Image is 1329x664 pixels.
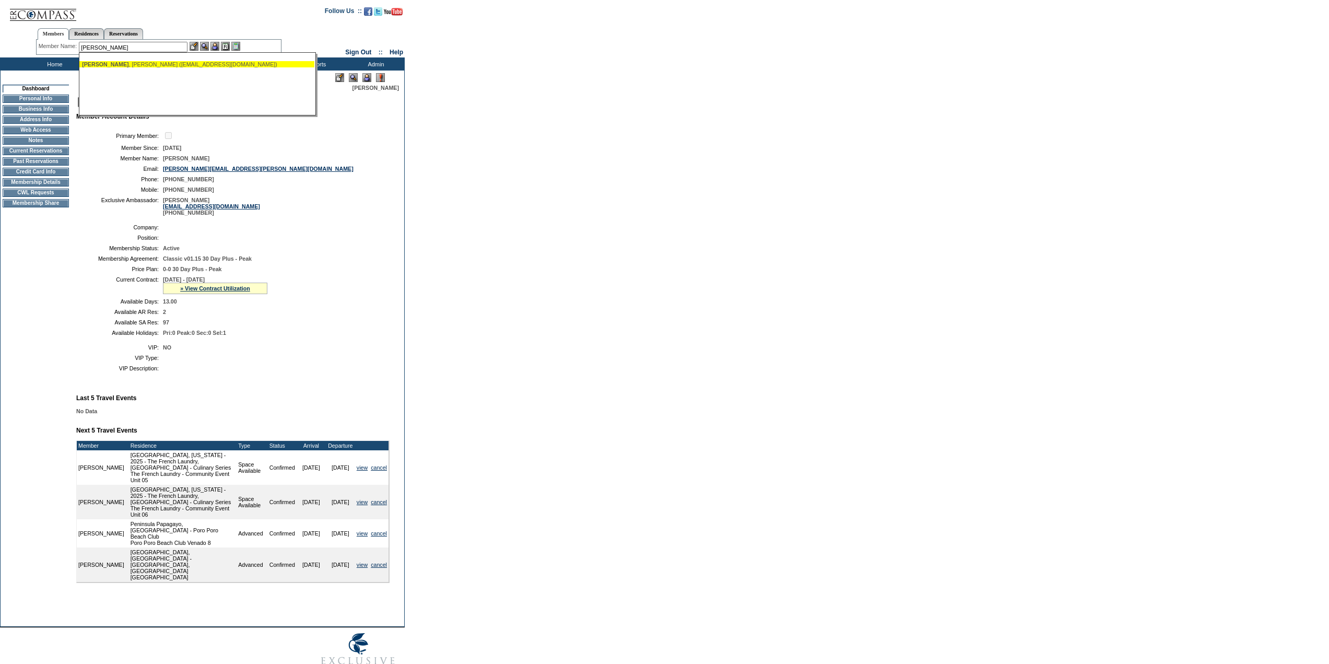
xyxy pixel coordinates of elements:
td: Email: [80,166,159,172]
td: Follow Us :: [325,6,362,19]
a: view [357,464,368,471]
a: [EMAIL_ADDRESS][DOMAIN_NAME] [163,203,260,209]
td: Available SA Res: [80,319,159,325]
td: Advanced [237,547,268,582]
td: Dashboard [3,85,69,92]
td: Mobile: [80,187,159,193]
td: [DATE] [326,547,355,582]
span: [PHONE_NUMBER] [163,187,214,193]
td: Price Plan: [80,266,159,272]
a: Become our fan on Facebook [364,10,372,17]
span: Active [163,245,180,251]
td: Membership Share [3,199,69,207]
td: Residence [129,441,237,450]
td: Member [77,441,126,450]
span: [DATE] [163,145,181,151]
td: Home [23,57,84,71]
a: » View Contract Utilization [180,285,250,292]
a: view [357,499,368,505]
img: Edit Mode [335,73,344,82]
a: cancel [371,464,387,471]
td: Confirmed [268,485,297,519]
div: Member Name: [39,42,79,51]
td: [DATE] [297,547,326,582]
td: Confirmed [268,547,297,582]
a: Sign Out [345,49,371,56]
td: Business Info [3,105,69,113]
td: Web Access [3,126,69,134]
img: Impersonate [362,73,371,82]
td: VIP Description: [80,365,159,371]
td: Primary Member: [80,131,159,141]
img: Follow us on Twitter [374,7,382,16]
a: Members [38,28,69,40]
td: Available Holidays: [80,330,159,336]
td: VIP: [80,344,159,351]
td: [PERSON_NAME] [77,547,126,582]
td: Available AR Res: [80,309,159,315]
b: Next 5 Travel Events [76,427,137,434]
td: Status [268,441,297,450]
td: [PERSON_NAME] [77,485,126,519]
td: [DATE] [297,450,326,485]
a: Follow us on Twitter [374,10,382,17]
td: Membership Details [3,178,69,187]
span: 13.00 [163,298,177,305]
td: [DATE] [326,450,355,485]
a: view [357,562,368,568]
img: b_calculator.gif [231,42,240,51]
img: Log Concern/Member Elevation [376,73,385,82]
span: [PERSON_NAME] [82,61,128,67]
span: [PERSON_NAME] [PHONE_NUMBER] [163,197,260,216]
td: Member Since: [80,145,159,151]
span: [DATE] - [DATE] [163,276,205,283]
img: View [200,42,209,51]
td: Confirmed [268,450,297,485]
td: [DATE] [326,519,355,547]
img: View Mode [349,73,358,82]
td: CWL Requests [3,189,69,197]
a: Reservations [104,28,143,39]
div: , [PERSON_NAME] ([EMAIL_ADDRESS][DOMAIN_NAME]) [82,61,312,67]
td: Space Available [237,485,268,519]
td: [DATE] [326,485,355,519]
td: Current Contract: [80,276,159,294]
td: Membership Status: [80,245,159,251]
td: Departure [326,441,355,450]
a: [PERSON_NAME][EMAIL_ADDRESS][PERSON_NAME][DOMAIN_NAME] [163,166,354,172]
td: [PERSON_NAME] [77,450,126,485]
td: Admin [345,57,405,71]
span: Pri:0 Peak:0 Sec:0 Sel:1 [163,330,226,336]
td: VIP Type: [80,355,159,361]
span: 97 [163,319,169,325]
td: Peninsula Papagayo, [GEOGRAPHIC_DATA] - Poro Poro Beach Club Poro Poro Beach Club Venado 8 [129,519,237,547]
span: [PHONE_NUMBER] [163,176,214,182]
td: [GEOGRAPHIC_DATA], [GEOGRAPHIC_DATA] - [GEOGRAPHIC_DATA], [GEOGRAPHIC_DATA] [GEOGRAPHIC_DATA] [129,547,237,582]
td: Available Days: [80,298,159,305]
td: [GEOGRAPHIC_DATA], [US_STATE] - 2025 - The French Laundry, [GEOGRAPHIC_DATA] - Culinary Series Th... [129,485,237,519]
td: [GEOGRAPHIC_DATA], [US_STATE] - 2025 - The French Laundry, [GEOGRAPHIC_DATA] - Culinary Series Th... [129,450,237,485]
td: Credit Card Info [3,168,69,176]
a: Subscribe to our YouTube Channel [384,10,403,17]
td: Space Available [237,450,268,485]
td: Current Reservations [3,147,69,155]
img: Subscribe to our YouTube Channel [384,8,403,16]
span: [PERSON_NAME] [163,155,209,161]
td: Position: [80,235,159,241]
td: [PERSON_NAME] [77,519,126,547]
a: cancel [371,530,387,537]
td: Arrival [297,441,326,450]
span: 2 [163,309,166,315]
a: Residences [69,28,104,39]
td: Address Info [3,115,69,124]
b: Member Account Details [76,113,149,120]
td: Confirmed [268,519,297,547]
img: b_edit.gif [190,42,198,51]
td: [DATE] [297,485,326,519]
td: Notes [3,136,69,145]
img: Reservations [221,42,230,51]
b: Last 5 Travel Events [76,394,136,402]
td: Type [237,441,268,450]
a: cancel [371,562,387,568]
span: Classic v01.15 30 Day Plus - Peak [163,255,252,262]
